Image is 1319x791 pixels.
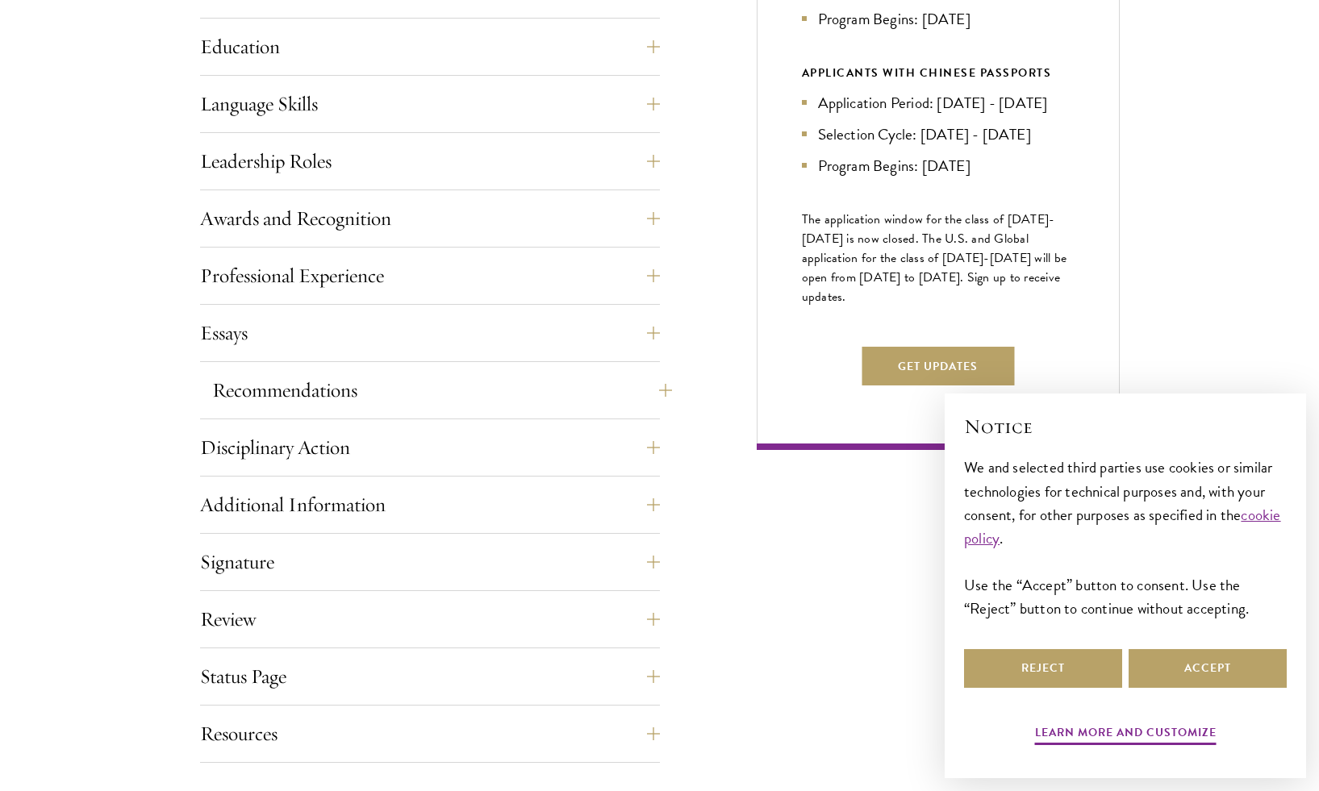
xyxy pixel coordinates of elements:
[200,27,660,66] button: Education
[964,456,1287,619] div: We and selected third parties use cookies or similar technologies for technical purposes and, wit...
[200,714,660,753] button: Resources
[200,199,660,238] button: Awards and Recognition
[802,123,1075,146] li: Selection Cycle: [DATE] - [DATE]
[200,600,660,639] button: Review
[200,314,660,352] button: Essays
[200,543,660,581] button: Signature
[200,657,660,696] button: Status Page
[212,371,672,410] button: Recommendations
[1129,649,1287,688] button: Accept
[862,347,1014,385] button: Get Updates
[200,142,660,181] button: Leadership Roles
[1035,722,1217,747] button: Learn more and customize
[200,256,660,295] button: Professional Experience
[802,91,1075,114] li: Application Period: [DATE] - [DATE]
[964,649,1122,688] button: Reject
[200,485,660,524] button: Additional Information
[802,7,1075,31] li: Program Begins: [DATE]
[802,63,1075,83] div: APPLICANTS WITH CHINESE PASSPORTS
[964,413,1287,440] h2: Notice
[964,503,1281,550] a: cookie policy
[802,210,1067,306] span: The application window for the class of [DATE]-[DATE] is now closed. The U.S. and Global applicat...
[200,428,660,467] button: Disciplinary Action
[200,85,660,123] button: Language Skills
[802,154,1075,177] li: Program Begins: [DATE]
